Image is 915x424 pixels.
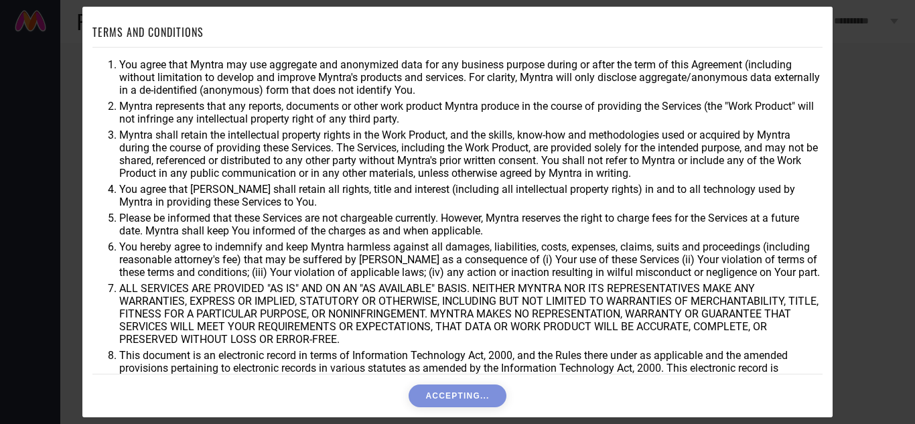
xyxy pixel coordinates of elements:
li: Myntra shall retain the intellectual property rights in the Work Product, and the skills, know-ho... [119,129,823,180]
li: This document is an electronic record in terms of Information Technology Act, 2000, and the Rules... [119,349,823,387]
li: ALL SERVICES ARE PROVIDED "AS IS" AND ON AN "AS AVAILABLE" BASIS. NEITHER MYNTRA NOR ITS REPRESEN... [119,282,823,346]
li: Please be informed that these Services are not chargeable currently. However, Myntra reserves the... [119,212,823,237]
h1: TERMS AND CONDITIONS [92,24,204,40]
li: You agree that [PERSON_NAME] shall retain all rights, title and interest (including all intellect... [119,183,823,208]
li: Myntra represents that any reports, documents or other work product Myntra produce in the course ... [119,100,823,125]
li: You agree that Myntra may use aggregate and anonymized data for any business purpose during or af... [119,58,823,96]
li: You hereby agree to indemnify and keep Myntra harmless against all damages, liabilities, costs, e... [119,240,823,279]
